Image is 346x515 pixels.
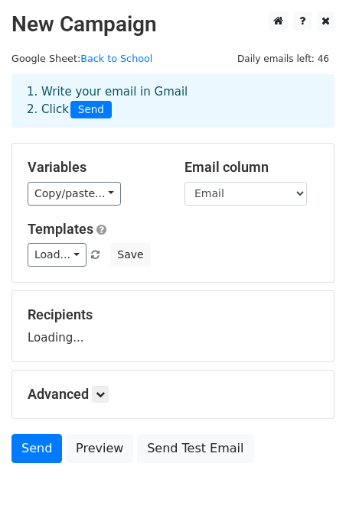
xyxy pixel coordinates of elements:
h5: Advanced [28,386,318,403]
a: Load... [28,243,86,267]
small: Google Sheet: [11,53,152,64]
h5: Email column [184,159,318,176]
span: Daily emails left: 46 [232,50,335,67]
a: Copy/paste... [28,182,121,206]
a: Send [11,434,62,463]
a: Send Test Email [137,434,253,463]
button: Save [110,243,150,267]
div: 1. Write your email in Gmail 2. Click [15,83,331,118]
h2: New Campaign [11,11,335,37]
div: Loading... [28,306,318,346]
a: Templates [28,221,93,237]
h5: Variables [28,159,162,176]
a: Preview [66,434,133,463]
h5: Recipients [28,306,318,323]
a: Daily emails left: 46 [232,53,335,64]
span: Send [70,101,112,119]
a: Back to School [80,53,152,64]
